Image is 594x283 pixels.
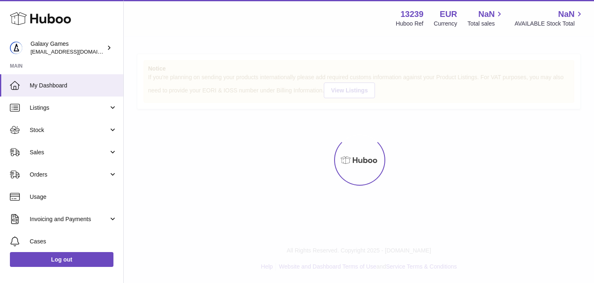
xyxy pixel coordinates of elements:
span: My Dashboard [30,82,117,90]
span: NaN [558,9,575,20]
span: [EMAIL_ADDRESS][DOMAIN_NAME] [31,48,121,55]
span: Listings [30,104,108,112]
div: Currency [434,20,457,28]
a: Log out [10,252,113,267]
span: Stock [30,126,108,134]
span: Sales [30,149,108,156]
div: Galaxy Games [31,40,105,56]
div: Huboo Ref [396,20,424,28]
span: NaN [478,9,495,20]
span: AVAILABLE Stock Total [514,20,584,28]
span: Usage [30,193,117,201]
a: NaN Total sales [467,9,504,28]
span: Total sales [467,20,504,28]
img: shop@backgammongalaxy.com [10,42,22,54]
strong: 13239 [401,9,424,20]
span: Cases [30,238,117,245]
span: Orders [30,171,108,179]
span: Invoicing and Payments [30,215,108,223]
strong: EUR [440,9,457,20]
a: NaN AVAILABLE Stock Total [514,9,584,28]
